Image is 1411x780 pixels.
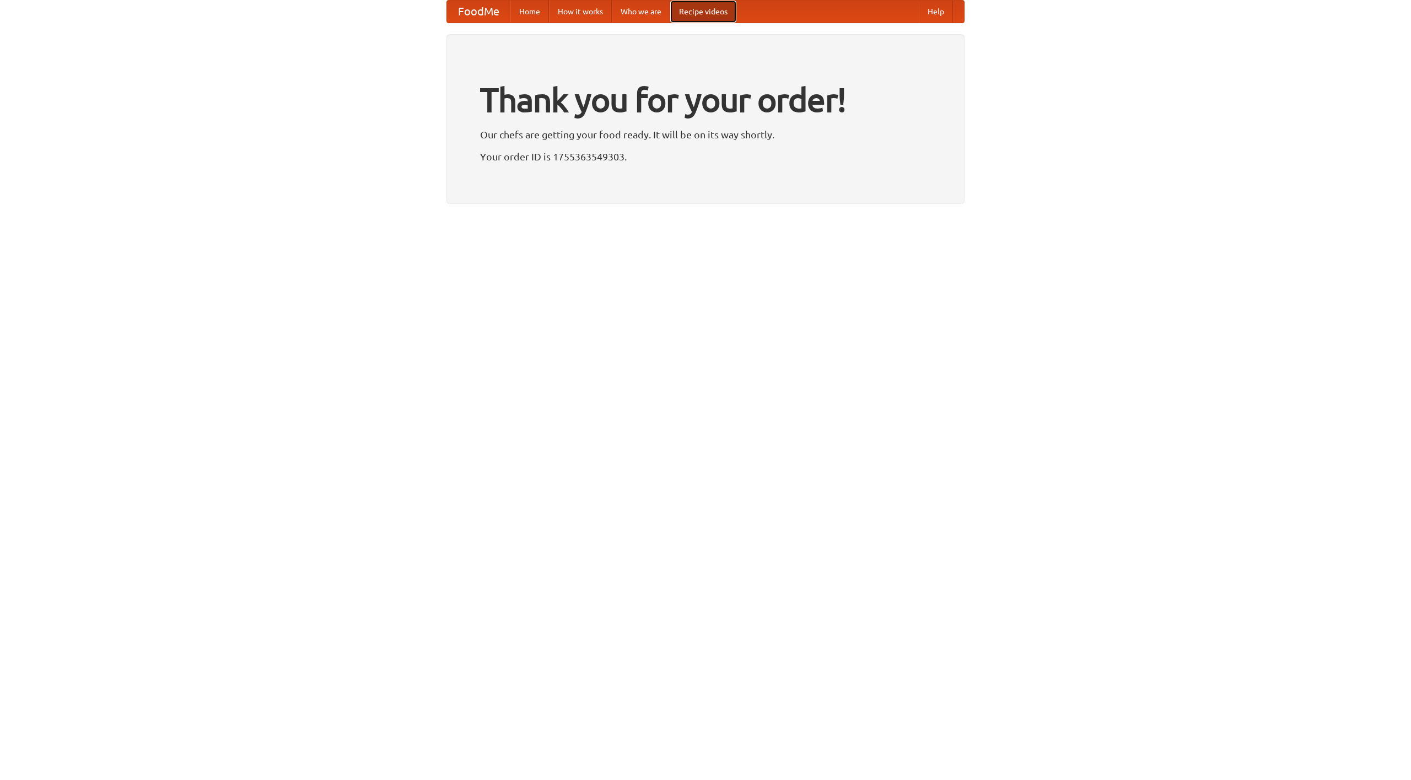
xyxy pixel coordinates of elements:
a: Who we are [612,1,670,23]
a: Recipe videos [670,1,736,23]
h1: Thank you for your order! [480,73,931,126]
a: Home [510,1,549,23]
p: Our chefs are getting your food ready. It will be on its way shortly. [480,126,931,143]
p: Your order ID is 1755363549303. [480,148,931,165]
a: Help [919,1,953,23]
a: How it works [549,1,612,23]
a: FoodMe [447,1,510,23]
